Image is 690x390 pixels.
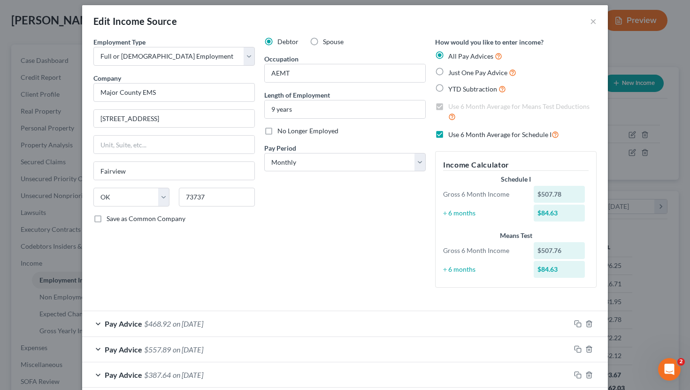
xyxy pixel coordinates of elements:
span: Pay Advice [105,319,142,328]
div: Schedule I [443,175,589,184]
span: YTD Subtraction [448,85,497,93]
input: Enter address... [94,110,254,128]
span: Use 6 Month Average for Means Test Deductions [448,102,590,110]
span: Employment Type [93,38,146,46]
div: $507.78 [534,186,585,203]
div: Gross 6 Month Income [438,190,529,199]
div: ÷ 6 months [438,208,529,218]
span: Spouse [323,38,344,46]
label: Length of Employment [264,90,330,100]
span: $468.92 [144,319,171,328]
div: Means Test [443,231,589,240]
h5: Income Calculator [443,159,589,171]
span: Company [93,74,121,82]
span: Pay Advice [105,345,142,354]
input: Unit, Suite, etc... [94,136,254,153]
iframe: Intercom live chat [658,358,681,381]
div: $84.63 [534,261,585,278]
input: ex: 2 years [265,100,425,118]
div: Edit Income Source [93,15,177,28]
span: Save as Common Company [107,214,185,222]
span: Debtor [277,38,299,46]
span: No Longer Employed [277,127,338,135]
span: on [DATE] [173,370,203,379]
span: 2 [677,358,685,366]
div: ÷ 6 months [438,265,529,274]
span: $557.89 [144,345,171,354]
span: $387.64 [144,370,171,379]
span: Pay Period [264,144,296,152]
span: Just One Pay Advice [448,69,507,76]
span: on [DATE] [173,319,203,328]
div: Gross 6 Month Income [438,246,529,255]
input: Search company by name... [93,83,255,102]
div: $507.76 [534,242,585,259]
input: Enter city... [94,162,254,180]
label: Occupation [264,54,299,64]
span: All Pay Advices [448,52,493,60]
input: -- [265,64,425,82]
span: on [DATE] [173,345,203,354]
label: How would you like to enter income? [435,37,544,47]
div: $84.63 [534,205,585,222]
input: Enter zip... [179,188,255,206]
span: Use 6 Month Average for Schedule I [448,130,552,138]
button: × [590,15,597,27]
span: Pay Advice [105,370,142,379]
